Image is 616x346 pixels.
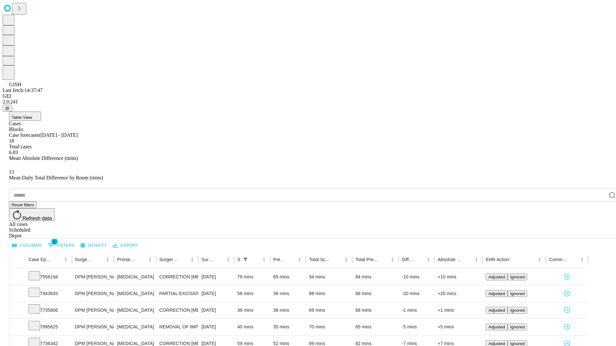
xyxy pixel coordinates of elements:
[75,302,111,318] div: DPM [PERSON_NAME] [PERSON_NAME]
[159,257,178,262] div: Surgery Name
[52,255,61,264] button: Sort
[159,302,195,318] div: CORRECTION [MEDICAL_DATA]
[188,255,197,264] button: Menu
[488,275,505,279] span: Adjusted
[510,308,525,313] span: Ignored
[309,269,349,285] div: 94 mins
[286,255,295,264] button: Sort
[463,255,472,264] button: Sort
[117,269,153,285] div: [MEDICAL_DATA]
[13,322,22,333] button: Expand
[13,288,22,300] button: Expand
[29,269,69,285] div: 7556194
[11,241,43,251] button: Select columns
[9,132,40,138] span: Case forecaster
[273,257,286,262] div: Predicted In Room Duration
[237,257,240,262] div: Scheduled In Room Duration
[508,307,527,314] button: Ignored
[577,255,586,264] button: Menu
[355,285,396,302] div: 68 mins
[260,255,269,264] button: Menu
[508,290,527,297] button: Ignored
[159,269,195,285] div: CORRECTION [MEDICAL_DATA], DOUBLE [MEDICAL_DATA]
[9,208,55,221] button: Refresh data
[535,255,544,264] button: Menu
[40,132,78,138] span: [DATE] - [DATE]
[159,285,195,302] div: PARTIAL EXCISION PHALANX OF TOE
[237,269,267,285] div: 79 mins
[9,150,18,155] span: 6.83
[5,106,10,111] span: @
[201,257,214,262] div: Surgery Date
[295,255,304,264] button: Menu
[117,302,153,318] div: [MEDICAL_DATA]
[273,302,303,318] div: 38 mins
[22,216,52,221] span: Refresh data
[9,169,14,175] span: 13
[75,269,111,285] div: DPM [PERSON_NAME] [PERSON_NAME]
[415,255,424,264] button: Sort
[12,202,34,207] span: Reset filters
[159,319,195,335] div: REMOVAL OF IMPLANT DEEP
[510,325,525,329] span: Ignored
[9,202,37,208] button: Reset filters
[402,285,431,302] div: -20 mins
[508,274,527,280] button: Ignored
[29,257,52,262] div: Case Epic Id
[3,87,43,93] span: Last fetch: 14:37:47
[486,307,508,314] button: Adjusted
[201,319,231,335] div: [DATE]
[51,238,58,245] span: 1
[273,319,303,335] div: 35 mins
[241,255,250,264] div: 1 active filter
[29,285,69,302] div: 7943633
[241,255,250,264] button: Show filters
[9,175,103,180] span: Mean Daily Total Difference by Room (mins)
[549,257,568,262] div: Comments
[3,99,613,105] div: 2.0.241
[237,319,267,335] div: 40 mins
[3,93,613,99] div: GEI
[201,269,231,285] div: [DATE]
[237,285,267,302] div: 58 mins
[61,255,70,264] button: Menu
[510,255,519,264] button: Sort
[355,257,379,262] div: Total Predicted Duration
[488,308,505,313] span: Adjusted
[29,302,69,318] div: 7735806
[13,305,22,316] button: Expand
[355,269,396,285] div: 84 mins
[438,257,462,262] div: Absolute Difference
[438,269,479,285] div: +10 mins
[438,319,479,335] div: +5 mins
[75,285,111,302] div: DPM [PERSON_NAME] [PERSON_NAME]
[472,255,481,264] button: Menu
[273,285,303,302] div: 38 mins
[402,269,431,285] div: -10 mins
[379,255,388,264] button: Sort
[111,241,140,251] button: Export
[510,291,525,296] span: Ignored
[215,255,224,264] button: Sort
[355,302,396,318] div: 68 mins
[146,255,155,264] button: Menu
[438,285,479,302] div: +20 mins
[333,255,342,264] button: Sort
[29,319,69,335] div: 7995625
[402,257,414,262] div: Difference
[224,255,233,264] button: Menu
[486,290,508,297] button: Adjusted
[438,302,479,318] div: +1 mins
[9,144,31,149] span: Total cases
[388,255,397,264] button: Menu
[9,138,14,144] span: 18
[75,257,94,262] div: Surgeon Name
[179,255,188,264] button: Sort
[355,319,396,335] div: 65 mins
[508,324,527,330] button: Ignored
[201,302,231,318] div: [DATE]
[137,255,146,264] button: Sort
[273,269,303,285] div: 69 mins
[46,240,76,251] button: Show filters
[402,302,431,318] div: -1 mins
